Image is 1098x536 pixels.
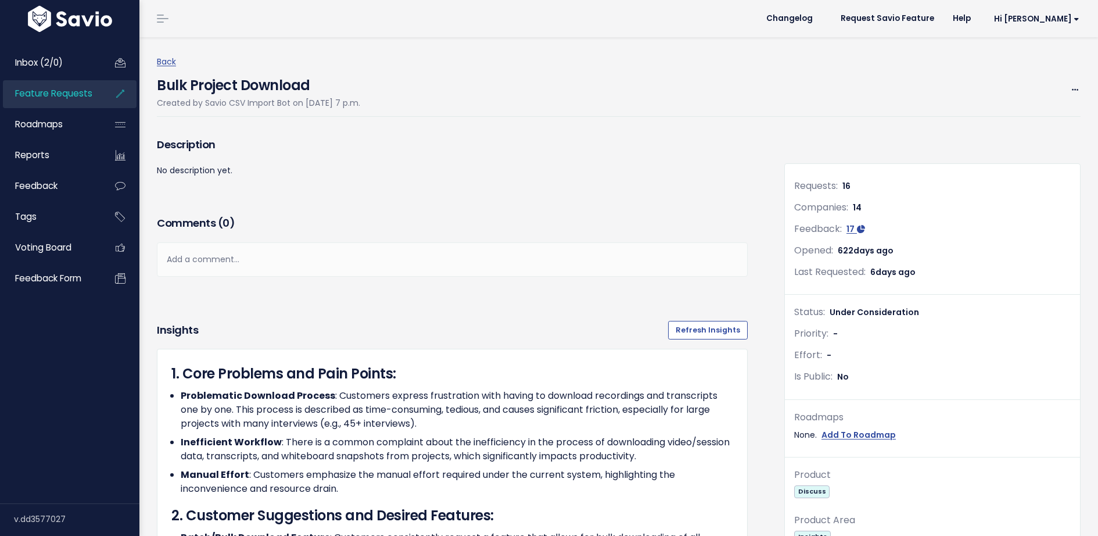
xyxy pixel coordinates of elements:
[15,241,71,253] span: Voting Board
[794,348,822,362] span: Effort:
[668,321,748,340] button: Refresh Insights
[838,245,894,256] span: 622
[25,6,115,32] img: logo-white.9d6f32f41409.svg
[794,244,833,257] span: Opened:
[831,10,943,27] a: Request Savio Feature
[794,179,838,192] span: Requests:
[157,215,748,231] h3: Comments ( )
[827,349,831,361] span: -
[15,149,49,161] span: Reports
[853,245,894,256] span: days ago
[766,15,813,23] span: Changelog
[157,322,198,338] h3: Insights
[15,56,63,69] span: Inbox (2/0)
[980,10,1089,28] a: Hi [PERSON_NAME]
[794,512,1071,529] div: Product Area
[794,370,833,383] span: Is Public:
[794,409,1071,426] div: Roadmaps
[3,80,96,107] a: Feature Requests
[181,389,733,431] li: : Customers express frustration with having to download recordings and transcripts one by one. Th...
[15,118,63,130] span: Roadmaps
[157,69,360,96] h4: Bulk Project Download
[842,180,851,192] span: 16
[223,216,229,230] span: 0
[15,180,58,192] span: Feedback
[3,111,96,138] a: Roadmaps
[3,173,96,199] a: Feedback
[3,234,96,261] a: Voting Board
[830,306,919,318] span: Under Consideration
[794,305,825,319] span: Status:
[794,265,866,278] span: Last Requested:
[833,328,838,340] span: -
[14,504,139,534] div: v.dd3577027
[794,467,1071,484] div: Product
[181,389,335,402] strong: Problematic Download Process
[794,485,830,498] span: Discuss
[3,265,96,292] a: Feedback form
[794,201,848,214] span: Companies:
[157,137,748,153] h3: Description
[3,49,96,76] a: Inbox (2/0)
[846,223,865,235] a: 17
[821,428,896,442] a: Add To Roadmap
[853,202,862,213] span: 14
[15,210,37,223] span: Tags
[794,428,1071,442] div: None.
[794,327,828,340] span: Priority:
[171,505,733,526] h3: 2. Customer Suggestions and Desired Features:
[157,56,176,67] a: Back
[157,242,748,277] div: Add a comment...
[181,435,282,449] strong: Inefficient Workflow
[994,15,1079,23] span: Hi [PERSON_NAME]
[943,10,980,27] a: Help
[181,435,733,463] li: : There is a common complaint about the inefficiency in the process of downloading video/session ...
[181,468,249,481] strong: Manual Effort
[837,371,849,383] span: No
[157,163,748,178] p: No description yet.
[181,468,733,496] li: : Customers emphasize the manual effort required under the current system, highlighting the incon...
[171,363,733,384] h3: 1. Core Problems and Pain Points:
[15,272,81,284] span: Feedback form
[3,142,96,169] a: Reports
[157,97,360,109] span: Created by Savio CSV Import Bot on [DATE] 7 p.m.
[794,222,842,235] span: Feedback:
[3,203,96,230] a: Tags
[870,266,916,278] span: 6
[15,87,92,99] span: Feature Requests
[875,266,916,278] span: days ago
[846,223,855,235] span: 17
